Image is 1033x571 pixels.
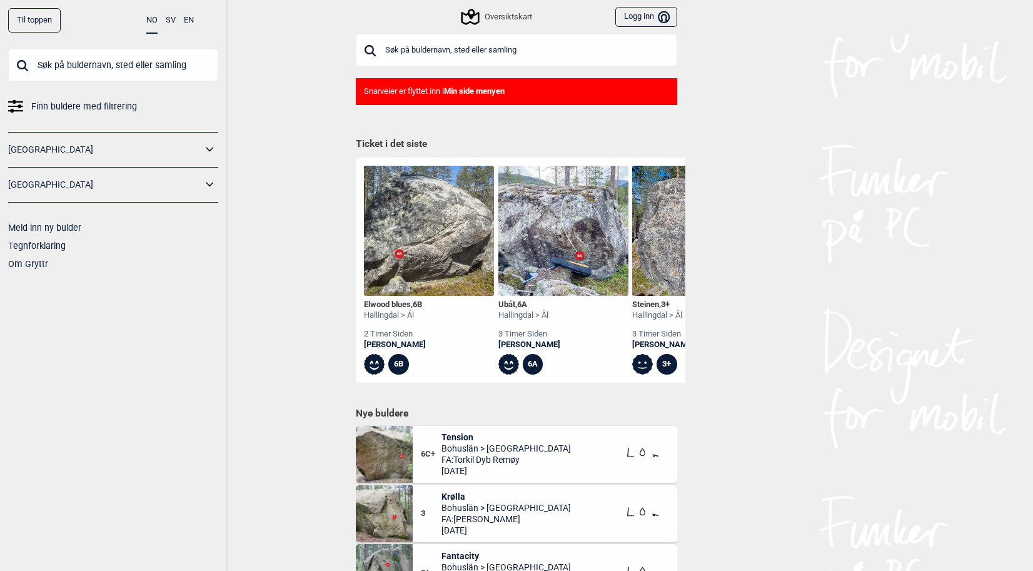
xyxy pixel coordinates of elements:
a: Finn buldere med filtrering [8,98,218,116]
img: Tension [356,426,413,483]
div: Oversiktskart [463,9,532,24]
div: Krolla3KrøllaBohuslän > [GEOGRAPHIC_DATA]FA:[PERSON_NAME][DATE] [356,485,677,542]
div: 3+ [657,354,677,375]
a: [PERSON_NAME] [364,340,426,350]
div: Til toppen [8,8,61,33]
div: Hallingdal > Ål [498,310,560,321]
div: Hallingdal > Ål [632,310,694,321]
span: 3+ [661,300,670,309]
span: Bohuslän > [GEOGRAPHIC_DATA] [441,443,571,454]
h1: Nye buldere [356,407,677,420]
img: Ubat [498,166,628,296]
a: Tegnforklaring [8,241,66,251]
b: Min side menyen [444,86,505,96]
div: 6A [523,354,543,375]
div: 2 timer siden [364,329,426,340]
span: Fantacity [441,550,571,562]
a: [GEOGRAPHIC_DATA] [8,141,202,159]
div: Hallingdal > Ål [364,310,426,321]
h1: Ticket i det siste [356,138,677,151]
a: [GEOGRAPHIC_DATA] [8,176,202,194]
button: Logg inn [615,7,677,28]
div: Ubåt , [498,300,560,310]
span: Finn buldere med filtrering [31,98,137,116]
div: Tension6C+TensionBohuslän > [GEOGRAPHIC_DATA]FA:Torkil Dyb Remøy[DATE] [356,426,677,483]
span: 6A [517,300,527,309]
span: FA: [PERSON_NAME] [441,513,571,525]
span: Tension [441,432,571,443]
span: 6C+ [421,449,441,460]
input: Søk på buldernavn, sted eller samling [8,49,218,81]
div: Steinen , [632,300,694,310]
input: Søk på buldernavn, sted eller samling [356,34,677,66]
span: 3 [421,508,441,519]
a: Om Gryttr [8,259,48,269]
span: Krølla [441,491,571,502]
span: FA: Torkil Dyb Remøy [441,454,571,465]
div: 3 timer siden [498,329,560,340]
a: [PERSON_NAME] [632,340,694,350]
img: Krolla [356,485,413,542]
img: Steinen [632,166,762,296]
div: Snarveier er flyttet inn i [356,78,677,105]
a: [PERSON_NAME] [498,340,560,350]
span: [DATE] [441,525,571,536]
div: 3 timer siden [632,329,694,340]
button: EN [184,8,194,33]
span: Bohuslän > [GEOGRAPHIC_DATA] [441,502,571,513]
img: Elwood blues [364,166,494,296]
button: SV [166,8,176,33]
span: 6B [413,300,422,309]
span: [DATE] [441,465,571,477]
div: 6B [388,354,409,375]
a: Meld inn ny bulder [8,223,81,233]
button: NO [146,8,158,34]
div: Elwood blues , [364,300,426,310]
